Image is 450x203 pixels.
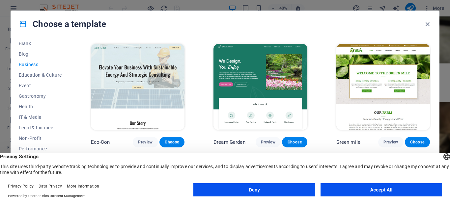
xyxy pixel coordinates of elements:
[165,140,179,145] span: Choose
[19,122,62,133] button: Legal & Finance
[133,137,158,147] button: Preview
[405,137,430,147] button: Choose
[91,44,184,130] img: Eco-Con
[336,44,430,130] img: Green mile
[19,38,62,49] button: Blank
[287,140,302,145] span: Choose
[261,140,275,145] span: Preview
[19,143,62,154] button: Performance
[213,139,245,145] p: Dream Garden
[410,140,425,145] span: Choose
[246,172,249,180] button: 2
[19,49,62,59] button: Blog
[19,59,62,70] button: Business
[19,62,62,67] span: Business
[19,51,62,57] span: Blog
[246,164,249,172] button: 1
[19,83,62,88] span: Event
[378,137,403,147] button: Preview
[138,140,153,145] span: Preview
[19,112,62,122] button: IT & Media
[19,93,62,99] span: Gastronomy
[19,80,62,91] button: Event
[19,41,62,46] span: Blank
[19,114,62,120] span: IT & Media
[159,137,184,147] button: Choose
[19,133,62,143] button: Non-Profit
[246,180,249,188] button: 3
[19,136,62,141] span: Non-Profit
[336,139,360,145] p: Green mile
[383,140,398,145] span: Preview
[19,125,62,130] span: Legal & Finance
[91,139,110,145] p: Eco-Con
[282,137,307,147] button: Choose
[19,104,62,109] span: Health
[19,101,62,112] button: Health
[19,91,62,101] button: Gastronomy
[19,146,62,151] span: Performance
[213,44,307,130] img: Dream Garden
[19,70,62,80] button: Education & Culture
[256,137,281,147] button: Preview
[19,19,106,29] h4: Choose a template
[19,72,62,78] span: Education & Culture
